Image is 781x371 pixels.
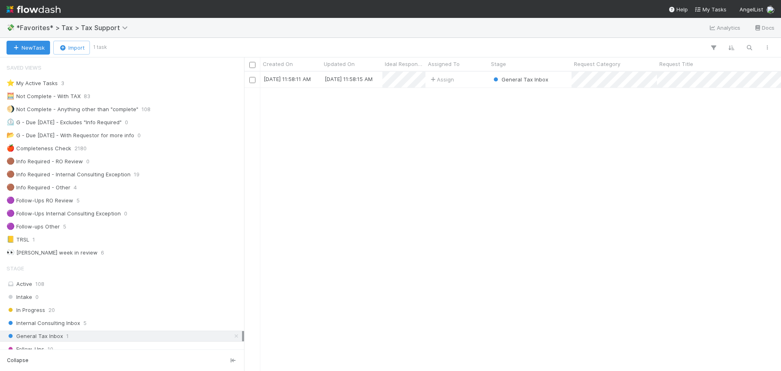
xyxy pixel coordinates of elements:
div: Help [668,5,688,13]
span: 🟣 [7,210,15,217]
div: Follow-ups Other [7,222,60,232]
div: General Tax Inbox [492,75,548,83]
span: Ideal Response Date [385,60,423,68]
span: ⭐ [7,79,15,86]
span: 🧮 [7,92,15,99]
input: Toggle Row Selected [249,77,255,83]
img: avatar_cfa6ccaa-c7d9-46b3-b608-2ec56ecf97ad.png [766,6,774,14]
a: Analytics [709,23,741,33]
div: G - Due [DATE] - Excludes "Info Required" [7,117,122,127]
span: AngelList [740,6,763,13]
span: 5 [83,318,87,328]
div: G - Due [DATE] - With Requestor for more info [7,130,134,140]
div: Follow-Ups Internal Consulting Exception [7,209,121,219]
span: Collapse [7,357,28,364]
div: Follow-Ups RO Review [7,195,73,206]
div: Info Required - RO Review [7,156,83,167]
span: Assigned To [428,60,460,68]
span: General Tax Inbox [492,76,548,83]
div: Info Required - Other [7,182,70,193]
span: Updated On [324,60,355,68]
span: 20 [48,305,55,315]
span: 🟣 [7,223,15,230]
span: ⏲️ [7,119,15,125]
div: [DATE] 11:58:11 AM [264,75,311,83]
div: Not Complete - Anything other than "complete" [7,104,138,114]
span: 1 [33,235,35,245]
div: Info Required - Internal Consulting Exception [7,169,131,180]
span: In Progress [7,305,45,315]
span: 0 [125,117,128,127]
span: Stage [7,260,24,277]
span: 4 [74,182,77,193]
span: Created On [263,60,293,68]
div: [PERSON_NAME] week in review [7,248,98,258]
span: Saved Views [7,59,41,76]
span: *Favorites* > Tax > Tax Support [16,24,132,32]
img: logo-inverted-e16ddd16eac7371096b0.svg [7,2,61,16]
span: 5 [76,195,80,206]
small: 1 task [93,44,107,51]
span: General Tax Inbox [7,331,63,341]
button: Import [53,41,90,55]
span: 19 [134,169,140,180]
span: 108 [142,104,151,114]
span: 👀 [7,249,15,256]
span: 📒 [7,236,15,243]
span: 1 [66,331,69,341]
span: Request Title [659,60,693,68]
span: 🟣 [7,197,15,204]
span: Internal Consulting Inbox [7,318,80,328]
span: 🟤 [7,171,15,178]
div: Not Complete - With TAX [7,91,81,101]
div: TRSL [7,235,29,245]
button: NewTask [7,41,50,55]
span: 🍎 [7,145,15,151]
span: My Tasks [694,6,726,13]
input: Toggle All Rows Selected [249,62,255,68]
span: Intake [7,292,32,302]
span: 3 [61,78,64,88]
span: Stage [491,60,506,68]
span: 10 [48,344,53,354]
div: [DATE] 11:58:15 AM [325,75,373,83]
a: My Tasks [694,5,726,13]
span: 6 [101,248,104,258]
a: Docs [754,23,774,33]
span: 108 [35,281,44,287]
span: 0 [137,130,141,140]
span: Request Category [574,60,620,68]
span: 83 [84,91,90,101]
div: My Active Tasks [7,78,58,88]
span: 0 [35,292,39,302]
span: 🟤 [7,184,15,191]
span: 💸 [7,24,15,31]
div: Completeness Check [7,143,71,154]
span: 🟤 [7,158,15,165]
span: 🌖 [7,105,15,112]
span: Follow-Ups [7,344,44,354]
span: 2180 [74,143,87,154]
span: 📂 [7,132,15,138]
span: Assign [429,75,454,83]
span: 0 [124,209,127,219]
span: 0 [86,156,89,167]
span: 5 [63,222,66,232]
div: Active [7,279,242,289]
